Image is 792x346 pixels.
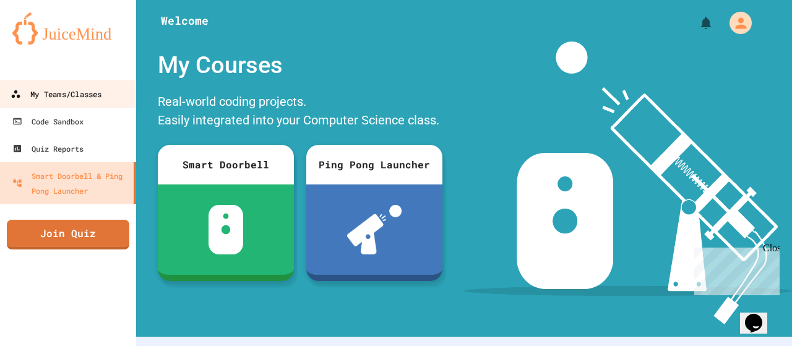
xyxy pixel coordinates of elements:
[689,243,780,295] iframe: chat widget
[152,89,449,136] div: Real-world coding projects. Easily integrated into your Computer Science class.
[12,141,84,156] div: Quiz Reports
[5,5,85,79] div: Chat with us now!Close
[12,12,124,45] img: logo-orange.svg
[11,87,101,102] div: My Teams/Classes
[209,205,244,254] img: sdb-white.svg
[740,296,780,334] iframe: chat widget
[12,114,84,129] div: Code Sandbox
[7,220,129,249] a: Join Quiz
[347,205,402,254] img: ppl-with-ball.png
[676,12,717,33] div: My Notifications
[152,41,449,89] div: My Courses
[158,145,294,184] div: Smart Doorbell
[306,145,442,184] div: Ping Pong Launcher
[12,168,129,198] div: Smart Doorbell & Ping Pong Launcher
[464,41,792,324] img: banner-image-my-projects.png
[717,9,755,37] div: My Account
